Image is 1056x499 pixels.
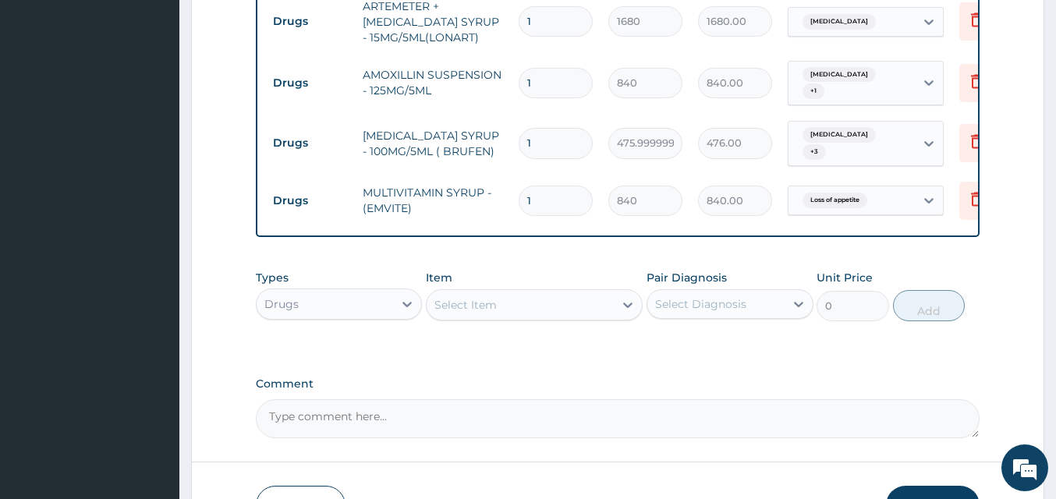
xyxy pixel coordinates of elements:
span: We're online! [90,150,215,307]
label: Types [256,271,289,285]
td: Drugs [265,7,355,36]
td: AMOXILLIN SUSPENSION - 125MG/5ML [355,59,511,106]
span: + 1 [803,83,824,99]
td: Drugs [265,69,355,97]
td: Drugs [265,129,355,157]
div: Chat with us now [81,87,262,108]
label: Comment [256,377,980,391]
div: Minimize live chat window [256,8,293,45]
button: Add [893,290,966,321]
label: Unit Price [817,270,873,285]
label: Item [426,270,452,285]
span: [MEDICAL_DATA] [803,127,876,143]
div: Select Item [434,297,497,313]
label: Pair Diagnosis [647,270,727,285]
img: d_794563401_company_1708531726252_794563401 [29,78,63,117]
td: Drugs [265,186,355,215]
span: [MEDICAL_DATA] [803,14,876,30]
textarea: Type your message and hit 'Enter' [8,333,297,388]
span: + 3 [803,144,826,160]
span: [MEDICAL_DATA] [803,67,876,83]
td: [MEDICAL_DATA] SYRUP - 100MG/5ML ( BRUFEN) [355,120,511,167]
td: MULTIVITAMIN SYRUP - (EMVITE) [355,177,511,224]
div: Select Diagnosis [655,296,746,312]
div: Drugs [264,296,299,312]
span: Loss of appetite [803,193,867,208]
